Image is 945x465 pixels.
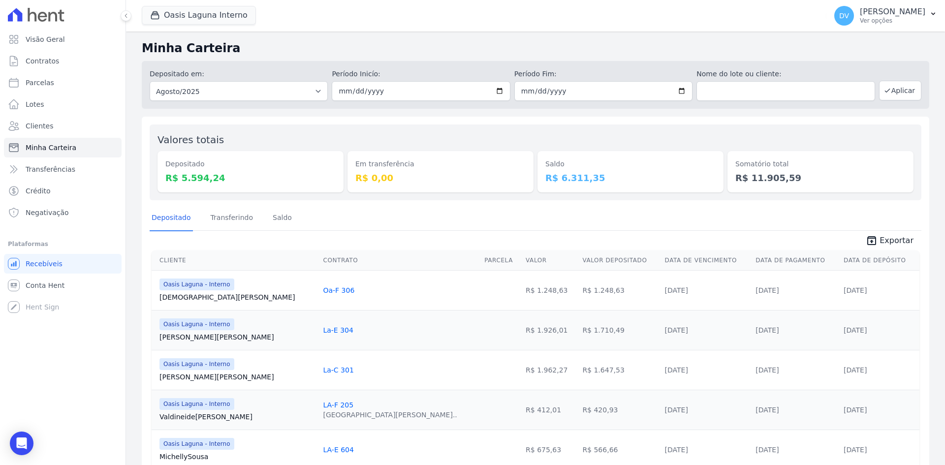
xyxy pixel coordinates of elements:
a: [DATE] [844,286,867,294]
span: Oasis Laguna - Interno [159,358,234,370]
dt: Somatório total [735,159,906,169]
th: Data de Pagamento [752,250,840,271]
a: [DATE] [756,326,779,334]
a: Minha Carteira [4,138,122,157]
dt: Saldo [545,159,716,169]
a: Negativação [4,203,122,222]
a: Contratos [4,51,122,71]
span: Negativação [26,208,69,217]
div: [GEOGRAPHIC_DATA][PERSON_NAME].. [323,410,457,420]
dd: R$ 11.905,59 [735,171,906,185]
a: LA-F 205 [323,401,353,409]
p: Ver opções [860,17,925,25]
a: Crédito [4,181,122,201]
a: [DEMOGRAPHIC_DATA][PERSON_NAME] [159,292,315,302]
i: unarchive [866,235,878,247]
dt: Depositado [165,159,336,169]
a: [PERSON_NAME][PERSON_NAME] [159,332,315,342]
th: Data de Vencimento [661,250,752,271]
td: R$ 1.962,27 [522,350,578,390]
span: Recebíveis [26,259,63,269]
a: [DATE] [756,406,779,414]
td: R$ 420,93 [578,390,661,430]
span: Oasis Laguna - Interno [159,438,234,450]
span: Lotes [26,99,44,109]
a: Clientes [4,116,122,136]
th: Cliente [152,250,319,271]
label: Depositado em: [150,70,204,78]
th: Valor [522,250,578,271]
th: Contrato [319,250,480,271]
td: R$ 412,01 [522,390,578,430]
span: Transferências [26,164,75,174]
span: Oasis Laguna - Interno [159,279,234,290]
p: [PERSON_NAME] [860,7,925,17]
span: Contratos [26,56,59,66]
a: LA-E 604 [323,446,353,454]
a: [DATE] [665,286,688,294]
span: Exportar [880,235,913,247]
dd: R$ 6.311,35 [545,171,716,185]
button: DV [PERSON_NAME] Ver opções [826,2,945,30]
a: La-E 304 [323,326,353,334]
a: [PERSON_NAME][PERSON_NAME] [159,372,315,382]
td: R$ 1.248,63 [522,270,578,310]
a: [DATE] [844,366,867,374]
span: DV [839,12,849,19]
td: R$ 1.926,01 [522,310,578,350]
a: Transferências [4,159,122,179]
a: [DATE] [665,326,688,334]
a: Visão Geral [4,30,122,49]
a: Recebíveis [4,254,122,274]
label: Período Inicío: [332,69,510,79]
th: Valor Depositado [578,250,661,271]
a: MichellySousa [159,452,315,462]
a: La-C 301 [323,366,353,374]
a: Saldo [271,206,294,231]
th: Parcela [480,250,522,271]
div: Plataformas [8,238,118,250]
span: Visão Geral [26,34,65,44]
span: Crédito [26,186,51,196]
a: unarchive Exportar [858,235,921,248]
span: Oasis Laguna - Interno [159,318,234,330]
th: Data de Depósito [840,250,919,271]
span: Oasis Laguna - Interno [159,398,234,410]
a: Lotes [4,94,122,114]
span: Conta Hent [26,280,64,290]
span: Parcelas [26,78,54,88]
a: [DATE] [844,326,867,334]
a: Transferindo [209,206,255,231]
td: R$ 1.647,53 [578,350,661,390]
dd: R$ 0,00 [355,171,526,185]
a: Oa-F 306 [323,286,354,294]
a: [DATE] [756,366,779,374]
a: [DATE] [665,366,688,374]
a: Valdineide[PERSON_NAME] [159,412,315,422]
span: Clientes [26,121,53,131]
a: [DATE] [756,286,779,294]
td: R$ 1.710,49 [578,310,661,350]
a: [DATE] [665,406,688,414]
a: [DATE] [844,406,867,414]
div: Open Intercom Messenger [10,432,33,455]
a: Parcelas [4,73,122,93]
dd: R$ 5.594,24 [165,171,336,185]
td: R$ 1.248,63 [578,270,661,310]
a: [DATE] [844,446,867,454]
label: Nome do lote ou cliente: [696,69,875,79]
label: Valores totais [157,134,224,146]
a: [DATE] [665,446,688,454]
button: Oasis Laguna Interno [142,6,256,25]
h2: Minha Carteira [142,39,929,57]
label: Período Fim: [514,69,693,79]
span: Minha Carteira [26,143,76,153]
dt: Em transferência [355,159,526,169]
a: Conta Hent [4,276,122,295]
a: Depositado [150,206,193,231]
button: Aplicar [879,81,921,100]
a: [DATE] [756,446,779,454]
